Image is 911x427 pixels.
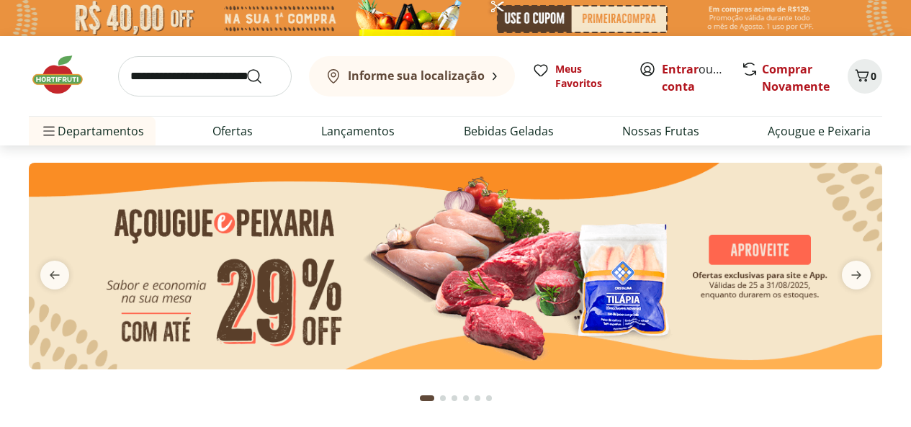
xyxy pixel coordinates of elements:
[437,381,449,415] button: Go to page 2 from fs-carousel
[464,122,554,140] a: Bebidas Geladas
[449,381,460,415] button: Go to page 3 from fs-carousel
[830,261,882,289] button: next
[321,122,395,140] a: Lançamentos
[118,56,292,96] input: search
[417,381,437,415] button: Current page from fs-carousel
[662,61,741,94] a: Criar conta
[871,69,876,83] span: 0
[662,60,726,95] span: ou
[212,122,253,140] a: Ofertas
[29,53,101,96] img: Hortifruti
[40,114,58,148] button: Menu
[555,62,621,91] span: Meus Favoritos
[309,56,515,96] button: Informe sua localização
[622,122,699,140] a: Nossas Frutas
[348,68,485,84] b: Informe sua localização
[848,59,882,94] button: Carrinho
[762,61,830,94] a: Comprar Novamente
[29,261,81,289] button: previous
[40,114,144,148] span: Departamentos
[29,163,882,369] img: açougue
[532,62,621,91] a: Meus Favoritos
[483,381,495,415] button: Go to page 6 from fs-carousel
[662,61,699,77] a: Entrar
[768,122,871,140] a: Açougue e Peixaria
[472,381,483,415] button: Go to page 5 from fs-carousel
[460,381,472,415] button: Go to page 4 from fs-carousel
[246,68,280,85] button: Submit Search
